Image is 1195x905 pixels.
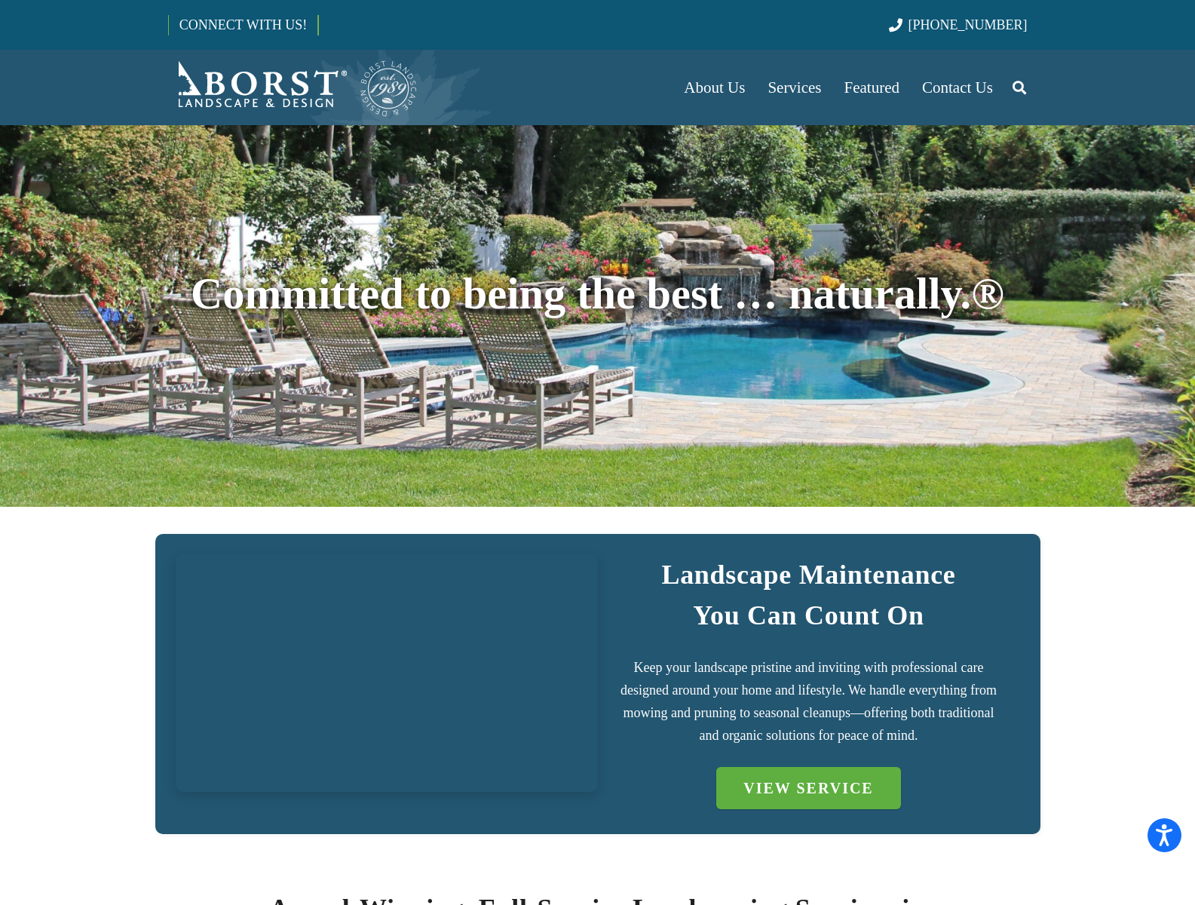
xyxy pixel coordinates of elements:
[1004,69,1034,106] a: Search
[176,554,598,792] a: IMG_7723 (1)
[844,78,899,97] span: Featured
[693,600,924,630] strong: You Can Count On
[911,50,1004,125] a: Contact Us
[716,767,900,809] a: VIEW SERVICE
[909,17,1028,32] span: [PHONE_NUMBER]
[168,57,418,118] a: Borst-Logo
[889,17,1027,32] a: [PHONE_NUMBER]
[620,660,997,743] span: Keep your landscape pristine and inviting with professional care designed around your home and li...
[169,7,317,43] a: CONNECT WITH US!
[833,50,911,125] a: Featured
[922,78,993,97] span: Contact Us
[673,50,756,125] a: About Us
[768,78,821,97] span: Services
[756,50,832,125] a: Services
[684,78,745,97] span: About Us
[661,560,955,590] strong: Landscape Maintenance
[191,269,1004,318] span: Committed to being the best … naturally.®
